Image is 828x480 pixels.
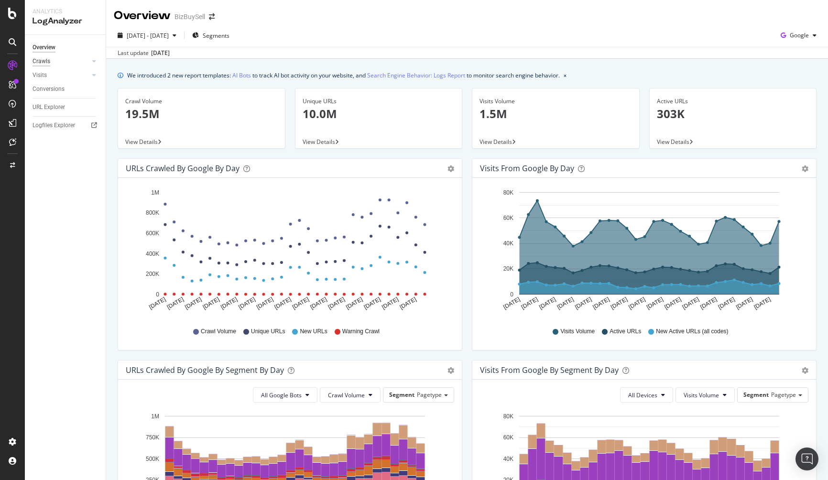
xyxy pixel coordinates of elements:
[480,365,619,375] div: Visits from Google By Segment By Day
[657,97,809,106] div: Active URLs
[33,43,55,53] div: Overview
[219,296,239,311] text: [DATE]
[610,327,641,336] span: Active URLs
[126,365,284,375] div: URLs Crawled by Google By Segment By Day
[33,70,47,80] div: Visits
[560,327,595,336] span: Visits Volume
[303,106,455,122] p: 10.0M
[188,28,233,43] button: Segments
[33,16,98,27] div: LogAnalyzer
[114,8,171,24] div: Overview
[203,32,229,40] span: Segments
[367,70,465,80] a: Search Engine Behavior: Logs Report
[253,387,317,403] button: All Google Bots
[309,296,328,311] text: [DATE]
[232,70,251,80] a: AI Bots
[291,296,310,311] text: [DATE]
[657,106,809,122] p: 303K
[303,138,335,146] span: View Details
[255,296,274,311] text: [DATE]
[146,456,159,462] text: 500K
[125,106,278,122] p: 19.5M
[114,28,180,43] button: [DATE] - [DATE]
[628,296,647,311] text: [DATE]
[342,327,380,336] span: Warning Crawl
[502,296,521,311] text: [DATE]
[480,164,574,173] div: Visits from Google by day
[328,391,365,399] span: Crawl Volume
[33,70,89,80] a: Visits
[656,327,728,336] span: New Active URLs (all codes)
[33,102,65,112] div: URL Explorer
[251,327,285,336] span: Unique URLs
[345,296,364,311] text: [DATE]
[125,97,278,106] div: Crawl Volume
[503,266,513,273] text: 20K
[417,391,442,399] span: Pagetype
[238,296,257,311] text: [DATE]
[300,327,327,336] span: New URLs
[261,391,302,399] span: All Google Bots
[743,391,769,399] span: Segment
[802,165,808,172] div: gear
[33,43,99,53] a: Overview
[520,296,539,311] text: [DATE]
[628,391,657,399] span: All Devices
[561,68,569,82] button: close banner
[33,8,98,16] div: Analytics
[363,296,382,311] text: [DATE]
[777,28,820,43] button: Google
[790,31,809,39] span: Google
[479,138,512,146] span: View Details
[127,70,560,80] div: We introduced 2 new report templates: to track AI bot activity on your website, and to monitor se...
[33,102,99,112] a: URL Explorer
[795,447,818,470] div: Open Intercom Messenger
[503,189,513,196] text: 80K
[146,230,159,237] text: 600K
[151,189,159,196] text: 1M
[126,164,240,173] div: URLs Crawled by Google by day
[503,215,513,221] text: 60K
[174,12,205,22] div: BizBuySell
[118,70,817,80] div: info banner
[399,296,418,311] text: [DATE]
[503,413,513,420] text: 80K
[681,296,700,311] text: [DATE]
[503,240,513,247] text: 40K
[620,387,673,403] button: All Devices
[645,296,665,311] text: [DATE]
[303,97,455,106] div: Unique URLs
[125,138,158,146] span: View Details
[753,296,772,311] text: [DATE]
[447,165,454,172] div: gear
[510,291,513,298] text: 0
[447,367,454,374] div: gear
[146,271,159,277] text: 200K
[151,413,159,420] text: 1M
[556,296,575,311] text: [DATE]
[675,387,735,403] button: Visits Volume
[166,296,185,311] text: [DATE]
[717,296,736,311] text: [DATE]
[802,367,808,374] div: gear
[327,296,346,311] text: [DATE]
[209,13,215,20] div: arrow-right-arrow-left
[479,106,632,122] p: 1.5M
[202,296,221,311] text: [DATE]
[33,120,99,131] a: Logfiles Explorer
[127,32,169,40] span: [DATE] - [DATE]
[33,56,50,66] div: Crawls
[33,84,99,94] a: Conversions
[126,185,451,318] div: A chart.
[699,296,718,311] text: [DATE]
[151,49,170,57] div: [DATE]
[146,251,159,257] text: 400K
[146,210,159,217] text: 800K
[592,296,611,311] text: [DATE]
[184,296,203,311] text: [DATE]
[771,391,796,399] span: Pagetype
[33,84,65,94] div: Conversions
[503,434,513,441] text: 60K
[273,296,293,311] text: [DATE]
[201,327,236,336] span: Crawl Volume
